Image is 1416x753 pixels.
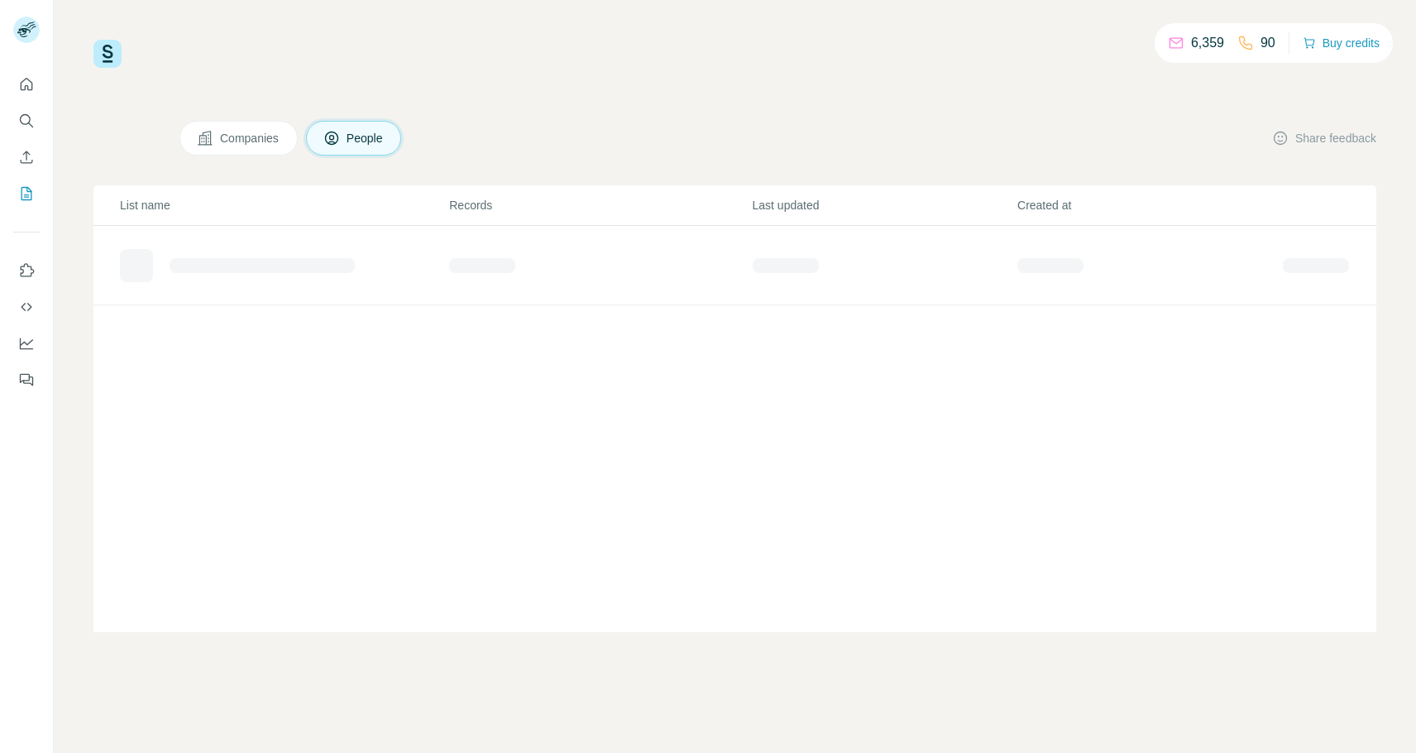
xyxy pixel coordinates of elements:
p: List name [120,197,447,213]
h4: My lists [93,125,160,151]
button: My lists [13,179,40,209]
button: Quick start [13,70,40,99]
button: Use Surfe on LinkedIn [13,256,40,285]
button: Use Surfe API [13,292,40,322]
button: Search [13,106,40,136]
button: Enrich CSV [13,142,40,172]
p: 90 [1261,33,1275,53]
button: Dashboard [13,329,40,358]
p: Records [449,197,750,213]
button: Feedback [13,365,40,395]
span: Companies [220,130,280,146]
p: Created at [1017,197,1281,213]
button: Share feedback [1272,130,1376,146]
span: People [347,130,385,146]
p: Last updated [753,197,1017,213]
p: 6,359 [1191,33,1224,53]
button: Buy credits [1303,31,1380,55]
img: Surfe Logo [93,40,122,68]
